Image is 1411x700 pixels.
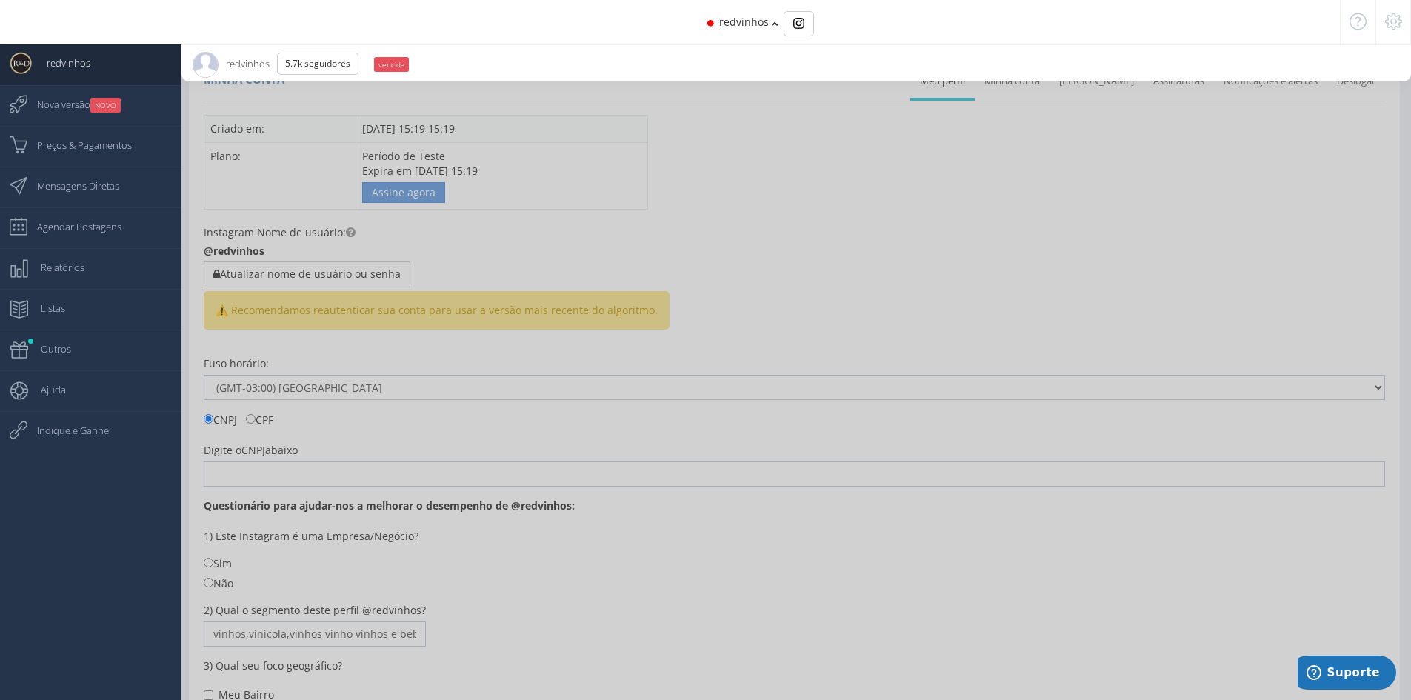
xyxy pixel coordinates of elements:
span: Nova versão [22,86,121,123]
span: Outros [26,330,71,367]
span: Agendar Postagens [22,208,121,245]
small: NOVO [90,98,121,113]
span: Indique e Ganhe [22,412,109,449]
img: User Image [10,52,32,74]
span: Mensagens Diretas [22,167,119,204]
span: redvinhos [32,44,90,81]
span: Listas [26,290,65,327]
span: Ajuda [26,371,66,408]
div: Basic example [784,11,814,36]
iframe: Abre um widget para que você possa encontrar mais informações [1298,656,1396,693]
span: Preços & Pagamentos [22,127,132,164]
span: Relatórios [26,249,84,286]
img: Instagram_simple_icon.svg [793,18,804,29]
span: redvinhos [719,15,769,29]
